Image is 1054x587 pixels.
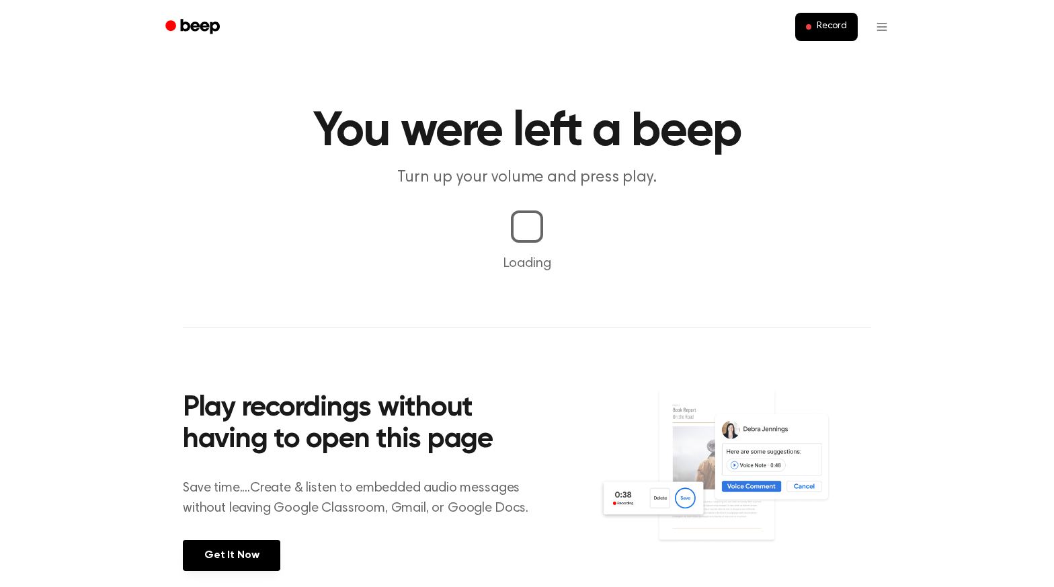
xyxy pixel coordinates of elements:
span: Record [817,21,847,33]
img: Voice Comments on Docs and Recording Widget [599,389,871,570]
p: Turn up your volume and press play. [269,167,785,189]
button: Open menu [866,11,898,43]
p: Save time....Create & listen to embedded audio messages without leaving Google Classroom, Gmail, ... [183,478,545,518]
a: Beep [156,14,232,40]
h2: Play recordings without having to open this page [183,393,545,457]
a: Get It Now [183,540,280,571]
button: Record [795,13,858,41]
p: Loading [16,253,1038,274]
h1: You were left a beep [183,108,871,156]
